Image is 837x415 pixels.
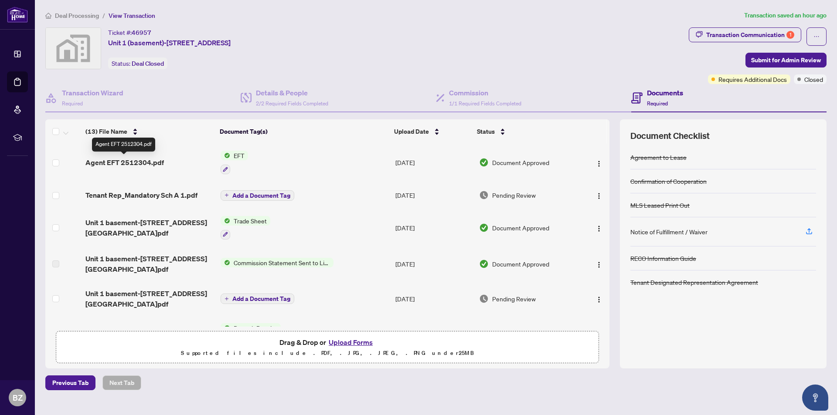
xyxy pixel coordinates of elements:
div: MLS Leased Print Out [630,200,690,210]
img: Document Status [479,190,489,200]
button: Submit for Admin Review [745,53,827,67]
span: Tenant Rep_Mandatory Sch A 1.pdf [85,190,197,200]
span: EFT [230,151,248,160]
img: Document Status [479,158,489,167]
img: Logo [595,192,602,199]
div: Confirmation of Cooperation [630,176,707,186]
span: Requires Additional Docs [718,74,787,84]
span: Document Checklist [630,130,710,142]
button: Status IconDeposit Receipt [221,323,281,347]
span: Trade Sheet [230,216,270,226]
th: (13) File Name [82,119,216,144]
img: logo [7,7,28,23]
span: Document Approved [492,223,549,233]
img: Status Icon [221,216,230,226]
img: Logo [595,296,602,303]
button: Logo [592,292,606,306]
td: [DATE] [392,281,475,316]
button: Status IconCommission Statement Sent to Listing Brokerage [221,258,333,267]
th: Document Tag(s) [216,119,390,144]
span: Submit for Admin Review [751,53,821,67]
button: Logo [592,221,606,235]
h4: Details & People [256,88,328,98]
button: Status IconEFT [221,151,248,174]
button: Next Tab [102,375,141,390]
img: Status Icon [221,151,230,160]
span: ellipsis [813,34,820,40]
img: Logo [595,225,602,232]
img: Status Icon [221,323,230,333]
span: Pending Review [492,190,536,200]
button: Transaction Communication1 [689,27,801,42]
img: Document Status [479,259,489,269]
span: plus [225,193,229,197]
img: Logo [595,160,602,167]
button: Add a Document Tag [221,293,294,304]
span: (13) File Name [85,127,127,136]
button: Add a Document Tag [221,190,294,201]
span: Drag & Drop or [279,337,375,348]
span: Unit 1 basement-[STREET_ADDRESS][GEOGRAPHIC_DATA]pdf [85,217,214,238]
article: Transaction saved an hour ago [744,10,827,20]
div: Agreement to Lease [630,152,687,162]
span: Required [62,100,83,107]
span: 2/2 Required Fields Completed [256,100,328,107]
span: BZ [13,391,23,404]
h4: Documents [647,88,683,98]
span: Add a Document Tag [232,296,290,302]
span: Upload Date [394,127,429,136]
td: [DATE] [392,144,475,181]
div: Status: [108,57,167,69]
div: Notice of Fulfillment / Waiver [630,227,708,236]
td: [DATE] [392,181,475,209]
span: plus [225,297,229,301]
span: 1/1 Required Fields Completed [449,100,521,107]
span: Agent EFT 2512304.pdf [85,157,164,168]
span: Document Approved [492,259,549,269]
span: Deal Processing [55,12,99,20]
button: Logo [592,155,606,169]
div: Transaction Communication [706,28,794,42]
span: Unit 1 (basement)-[STREET_ADDRESS] [108,37,231,48]
button: Previous Tab [45,375,95,390]
span: Commission Statement Sent to Listing Brokerage [230,258,333,267]
img: Status Icon [221,258,230,267]
h4: Commission [449,88,521,98]
span: View Transaction [109,12,155,20]
button: Add a Document Tag [221,294,294,304]
span: Required [647,100,668,107]
span: Status [477,127,495,136]
button: Logo [592,188,606,202]
span: Document Approved [492,158,549,167]
span: 46957 [132,29,151,37]
button: Upload Forms [326,337,375,348]
span: home [45,13,51,19]
span: Deal Closed [132,60,164,67]
button: Logo [592,257,606,271]
span: Closed [804,74,823,84]
h4: Transaction Wizard [62,88,123,98]
p: Supported files include .PDF, .JPG, .JPEG, .PNG under 25 MB [61,348,593,358]
button: Open asap [802,385,828,411]
span: Unit 1 basement-[STREET_ADDRESS][GEOGRAPHIC_DATA]pdf [85,253,214,274]
span: Pending Review [492,294,536,304]
span: Drag & Drop orUpload FormsSupported files include .PDF, .JPG, .JPEG, .PNG under25MB [56,331,599,364]
div: Agent EFT 2512304.pdf [92,138,155,152]
span: Unit 1 basement-[STREET_ADDRESS][GEOGRAPHIC_DATA]pdf [85,288,214,309]
span: Previous Tab [52,376,88,390]
span: Deposit Receipt [230,323,281,333]
img: Logo [595,261,602,268]
td: [DATE] [392,316,475,354]
td: [DATE] [392,246,475,281]
th: Status [473,119,577,144]
div: Ticket #: [108,27,151,37]
li: / [102,10,105,20]
img: Document Status [479,223,489,233]
img: svg%3e [46,28,101,69]
th: Upload Date [391,119,474,144]
span: Add a Document Tag [232,192,290,199]
div: 1 [786,31,794,39]
button: Status IconTrade Sheet [221,216,270,240]
div: RECO Information Guide [630,253,696,263]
